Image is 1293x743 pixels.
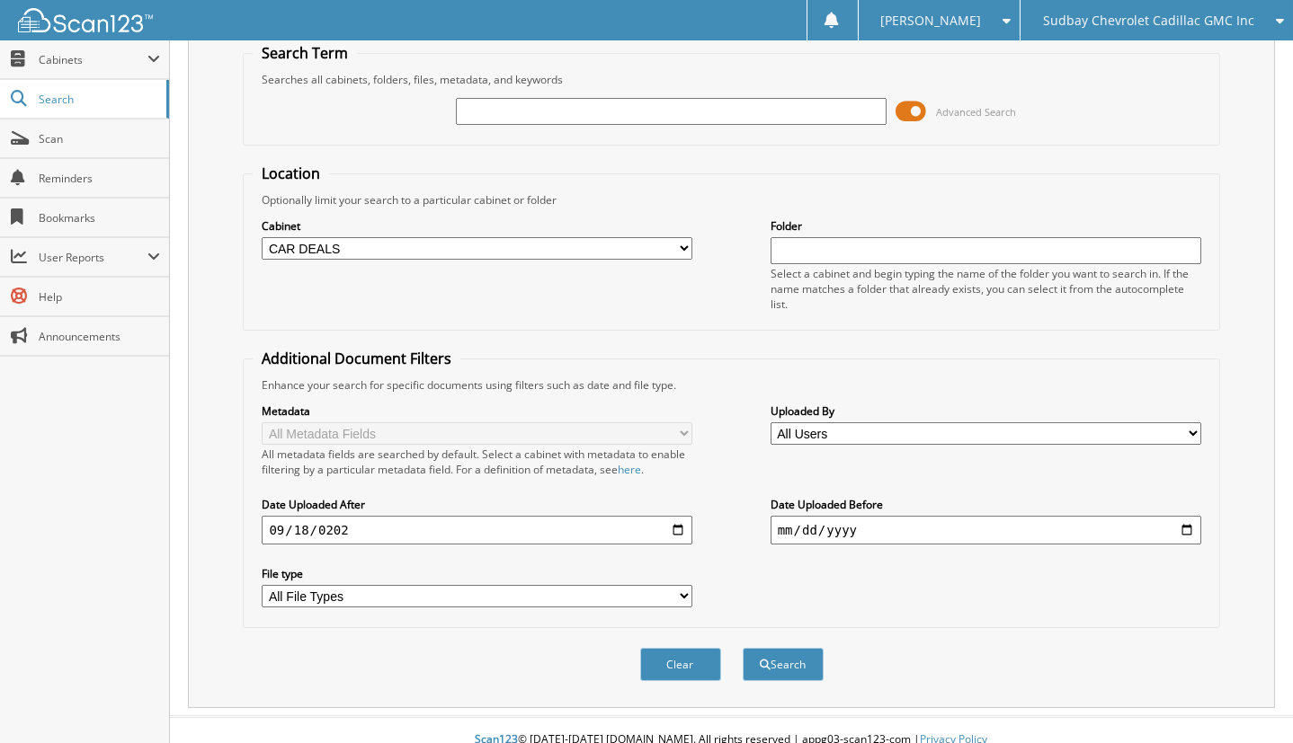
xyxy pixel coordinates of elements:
img: scan123-logo-white.svg [18,8,153,32]
span: Cabinets [39,52,147,67]
input: start [262,516,692,544]
label: Date Uploaded Before [771,497,1201,512]
label: Uploaded By [771,403,1201,419]
div: All metadata fields are searched by default. Select a cabinet with metadata to enable filtering b... [262,447,692,477]
span: User Reports [39,250,147,265]
button: Clear [640,648,721,681]
span: Advanced Search [936,105,1016,119]
span: Search [39,92,157,107]
span: Help [39,289,160,305]
a: here [618,462,641,477]
label: File type [262,566,692,581]
span: Announcements [39,329,160,344]
legend: Additional Document Filters [253,349,460,368]
label: Date Uploaded After [262,497,692,512]
div: Searches all cabinets, folders, files, metadata, and keywords [253,72,1209,87]
div: Enhance your search for specific documents using filters such as date and file type. [253,377,1209,393]
div: Optionally limit your search to a particular cabinet or folder [253,192,1209,208]
label: Folder [771,218,1201,234]
span: Scan [39,131,160,146]
div: Select a cabinet and begin typing the name of the folder you want to search in. If the name match... [771,266,1201,312]
iframe: Chat Widget [1203,657,1293,743]
span: Bookmarks [39,210,160,226]
button: Search [743,648,824,681]
label: Cabinet [262,218,692,234]
legend: Search Term [253,43,357,63]
input: end [771,516,1201,544]
span: Sudbay Chevrolet Cadillac GMC Inc [1043,15,1254,26]
span: Reminders [39,171,160,186]
label: Metadata [262,403,692,419]
span: [PERSON_NAME] [880,15,981,26]
legend: Location [253,164,329,183]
